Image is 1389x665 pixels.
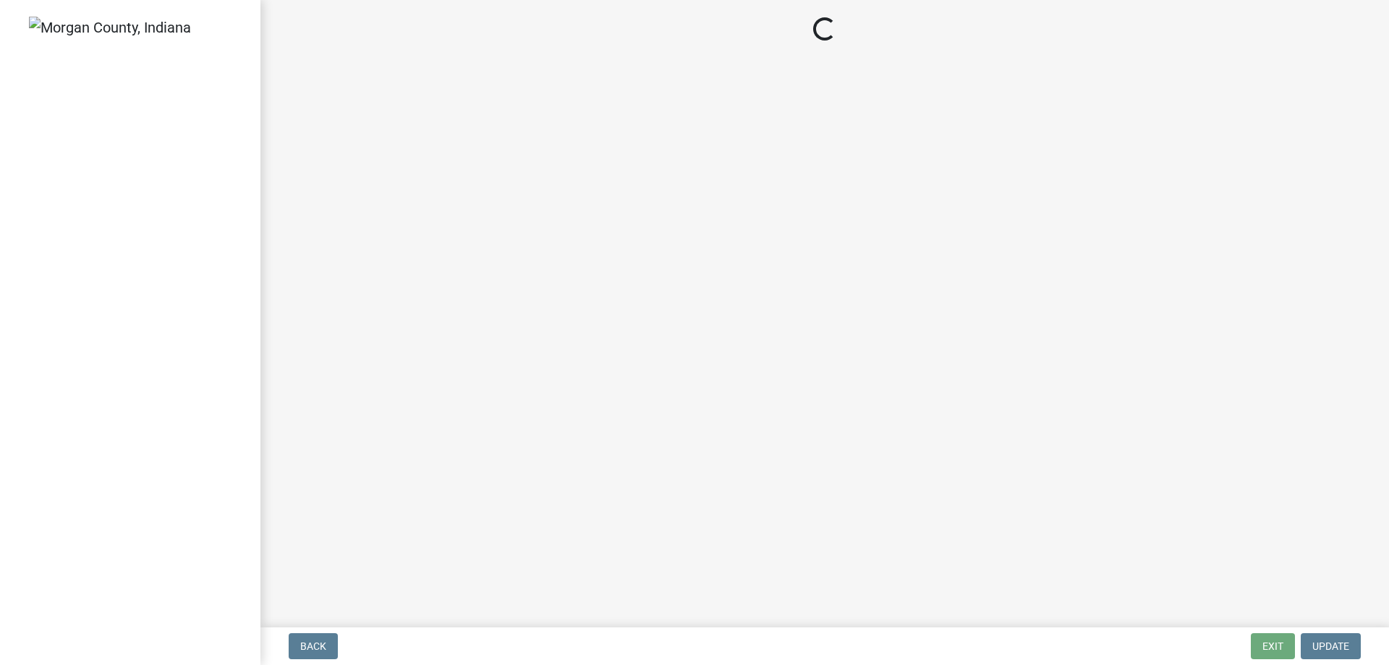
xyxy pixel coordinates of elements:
[1312,640,1349,652] span: Update
[289,633,338,659] button: Back
[300,640,326,652] span: Back
[1301,633,1361,659] button: Update
[1251,633,1295,659] button: Exit
[29,17,191,38] img: Morgan County, Indiana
